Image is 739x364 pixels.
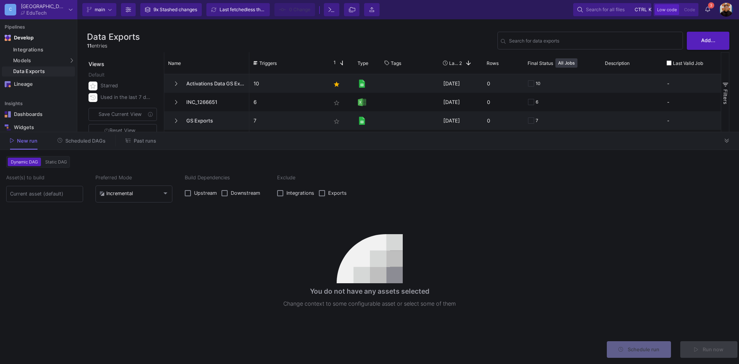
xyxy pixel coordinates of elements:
div: Starred [100,80,152,92]
div: Press SPACE to select this row. [249,74,721,93]
img: Navigation icon [5,111,11,117]
span: 2 [459,60,462,66]
div: 10 [536,75,540,93]
span: Asset(s) to build [6,174,83,181]
span: Description [605,60,630,66]
div: Press SPACE to select this row. [249,130,721,148]
span: Name [168,60,181,66]
button: 3 [701,3,715,16]
button: All Jobs [555,58,577,68]
span: Filters [722,89,729,104]
span: New run [17,138,37,144]
span: Models [13,58,31,64]
img: [Legacy] Excel [358,98,366,106]
p: 7 [254,112,322,130]
span: Upstream [194,190,217,196]
button: ctrlk [632,5,647,14]
div: 0 [483,93,524,111]
span: main [95,4,105,15]
span: Save Current View [99,111,141,117]
span: 3 [708,2,714,9]
img: No data [337,234,403,283]
div: Press SPACE to select this row. [164,74,249,93]
div: Data Exports [13,68,73,75]
div: EduTech [26,10,47,15]
div: 0 [483,111,524,130]
span: Reset View [104,128,135,133]
div: Default [89,71,158,80]
div: Press SPACE to select this row. [249,111,721,130]
div: [DATE] [439,74,483,93]
div: - [439,130,483,148]
p: 6 [254,93,322,111]
img: [Legacy] Google Sheets [358,117,366,125]
div: - [663,130,721,148]
button: Reset View [89,124,157,138]
button: New run [1,135,47,147]
button: Search for all filesctrlk [573,3,651,16]
button: Past runs [116,135,165,147]
button: Save Current View [89,108,157,121]
span: 11 [87,43,92,49]
div: Final Status [528,54,590,72]
div: 6 [536,93,538,111]
img: Navigation icon [5,35,11,41]
span: Scheduled DAGs [65,138,106,144]
div: 7 [536,112,538,130]
button: Add... [687,32,729,50]
div: [DATE] [439,111,483,130]
span: Exports [328,190,347,196]
div: 0 [483,130,524,148]
img: [Legacy] Google Sheets [358,80,366,88]
div: 12 [536,130,540,148]
span: Downstream [231,190,260,196]
div: Integrations [13,47,73,53]
div: - [663,74,721,93]
div: Develop [14,35,26,41]
mat-icon: star_border [332,98,341,107]
span: Type [358,60,368,66]
span: Triggers [259,60,277,66]
a: Navigation iconWidgets [2,121,75,134]
span: Add... [701,37,715,43]
span: Search for all files [586,4,625,15]
span: ctrl [635,5,647,14]
div: Widgets [14,124,64,131]
div: Press SPACE to select this row. [249,93,721,111]
h3: Data Exports [87,32,140,42]
span: Static DAG [44,159,68,165]
span: Low code [657,7,677,12]
span: Preferred Mode [95,174,172,181]
button: Last fetchedless than a minute ago [206,3,270,16]
div: Press SPACE to select this row. [164,93,249,111]
div: Views [87,52,160,68]
div: Used in the last 7 days [100,92,152,103]
mat-icon: star_border [332,117,341,126]
div: Lineage [14,81,64,87]
span: Last Used [449,60,459,66]
div: [GEOGRAPHIC_DATA] [21,4,66,9]
span: Tags [391,60,401,66]
span: Activations Data GS Exports [182,75,245,93]
span: CLP Reports [182,130,245,148]
img: bg52tvgs8dxfpOhHYAd0g09LCcAxm85PnUXHwHyc.png [719,3,733,17]
span: Past runs [134,138,156,144]
button: Static DAG [44,158,68,166]
p: 12 [254,130,322,148]
span: Rows [487,60,499,66]
a: Navigation iconLineage [2,78,75,90]
div: - [663,93,721,111]
div: 0 [483,74,524,93]
span: Code [684,7,695,12]
span: Dynamic DAG [9,159,39,165]
div: Change context to some configurable asset or select some of them [283,299,456,308]
span: Last Valid Job [673,60,703,66]
span: Integrations [286,190,314,196]
button: Scheduled DAGs [48,135,115,147]
button: Low code [655,4,679,15]
div: Incremental [99,191,133,197]
a: Data Exports [2,66,75,77]
mat-expansion-panel-header: Navigation iconDevelop [2,32,75,44]
input: Current asset (default) [10,191,80,197]
span: Build Dependencies [185,174,265,181]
